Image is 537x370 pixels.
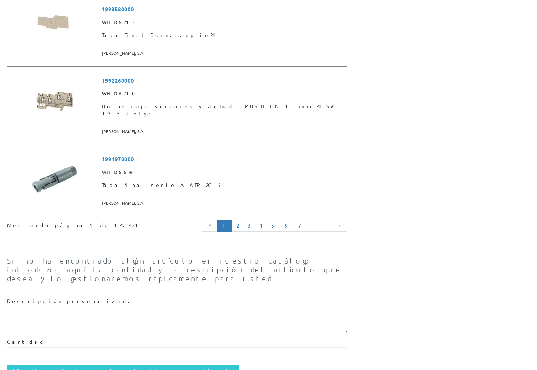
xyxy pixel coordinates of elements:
a: Página siguiente [332,220,347,232]
img: Foto artículo Tapa final serie A AEP 2C 6 (150x150) [28,152,81,206]
span: Tapa Final Borna aep io21 [102,29,345,42]
span: Borne rojo sensores y actuad. PUSH IN 1.5mm 205V 13.5 beige [102,100,345,120]
a: 3 [243,220,255,232]
a: 2 [232,220,243,232]
a: Página anterior [202,220,218,232]
span: [PERSON_NAME], S.A. [102,197,345,209]
label: Descripción personalizada [7,298,134,305]
img: Foto artículo Borne rojo sensores y actuad. PUSH IN 1.5mm 205V 13.5 beige (150x150) [28,74,81,127]
div: Mostrando página 1 de 14.434 [7,219,143,229]
span: Tapa final serie A AEP 2C 6 [102,179,345,192]
span: 1991970000 [102,152,345,166]
span: 1993580000 [102,2,345,16]
span: Si no ha encontrado algún artículo en nuestro catálogo introduzca aquí la cantidad y la descripci... [7,256,341,283]
a: 5 [267,220,280,232]
span: 1992260000 [102,74,345,87]
img: Foto artículo Tapa Final Borna aep io21 (192x136.32) [28,2,96,51]
label: Cantidad [7,338,45,345]
span: WEID6713 [102,16,345,29]
a: 4 [255,220,267,232]
span: WEID6710 [102,87,345,100]
a: Página actual [217,220,232,232]
span: [PERSON_NAME], S.A. [102,47,345,59]
span: [PERSON_NAME], S.A. [102,126,345,137]
a: 7 [294,220,305,232]
span: WEID6698 [102,166,345,179]
a: ... [305,220,332,232]
a: 6 [280,220,294,232]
